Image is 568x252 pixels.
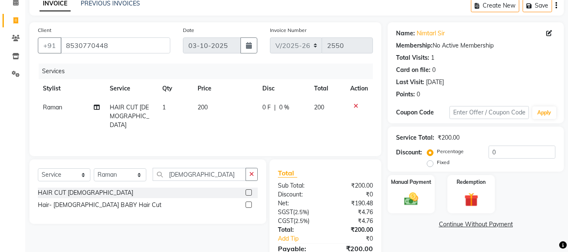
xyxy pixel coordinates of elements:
[432,66,436,74] div: 0
[396,78,424,87] div: Last Visit:
[278,217,293,225] span: CGST
[400,191,423,207] img: _cash.svg
[278,208,293,216] span: SGST
[437,159,449,166] label: Fixed
[325,217,379,225] div: ₹4.76
[396,29,415,38] div: Name:
[272,217,325,225] div: ( )
[309,79,346,98] th: Total
[272,190,325,199] div: Discount:
[38,37,61,53] button: +91
[325,225,379,234] div: ₹200.00
[38,188,133,197] div: HAIR CUT [DEMOGRAPHIC_DATA]
[396,90,415,99] div: Points:
[272,208,325,217] div: ( )
[38,79,105,98] th: Stylist
[270,27,306,34] label: Invoice Number
[325,199,379,208] div: ₹190.48
[153,168,246,181] input: Search or Scan
[278,169,297,178] span: Total
[532,106,556,119] button: Apply
[396,41,433,50] div: Membership:
[325,181,379,190] div: ₹200.00
[396,66,431,74] div: Card on file:
[391,178,431,186] label: Manual Payment
[460,191,483,208] img: _gift.svg
[38,201,161,210] div: Hair- [DEMOGRAPHIC_DATA] BABY Hair Cut
[262,103,271,112] span: 0 F
[325,190,379,199] div: ₹0
[257,79,309,98] th: Disc
[438,133,460,142] div: ₹200.00
[295,218,308,224] span: 2.5%
[345,79,373,98] th: Action
[272,181,325,190] div: Sub Total:
[272,234,334,243] a: Add Tip
[274,103,276,112] span: |
[157,79,192,98] th: Qty
[38,27,51,34] label: Client
[426,78,444,87] div: [DATE]
[437,148,464,155] label: Percentage
[110,103,149,129] span: HAIR CUT [DEMOGRAPHIC_DATA]
[449,106,529,119] input: Enter Offer / Coupon Code
[335,234,380,243] div: ₹0
[61,37,170,53] input: Search by Name/Mobile/Email/Code
[272,199,325,208] div: Net:
[193,79,257,98] th: Price
[457,178,486,186] label: Redemption
[396,148,422,157] div: Discount:
[389,220,562,229] a: Continue Without Payment
[198,103,208,111] span: 200
[295,209,307,215] span: 2.5%
[314,103,324,111] span: 200
[183,27,194,34] label: Date
[105,79,157,98] th: Service
[396,41,555,50] div: No Active Membership
[431,53,434,62] div: 1
[43,103,62,111] span: Raman
[396,53,429,62] div: Total Visits:
[396,133,434,142] div: Service Total:
[396,108,449,117] div: Coupon Code
[279,103,289,112] span: 0 %
[417,90,420,99] div: 0
[325,208,379,217] div: ₹4.76
[39,64,379,79] div: Services
[272,225,325,234] div: Total:
[417,29,445,38] a: Nimtarl Sir
[162,103,166,111] span: 1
